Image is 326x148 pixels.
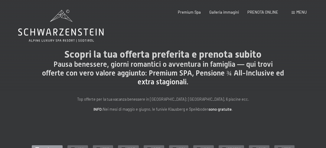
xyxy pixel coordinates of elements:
p: Nei mesi di maggio e giugno, le funivie Klausberg e Speikboden . [42,106,284,112]
strong: sono gratuite [209,107,232,112]
span: Scopri la tua offerta preferita e prenota subito [64,49,262,60]
span: Menu [296,10,307,15]
p: Top offerte per la tua vacanza benessere in [GEOGRAPHIC_DATA]: [GEOGRAPHIC_DATA], 6 piscine ecc. [42,96,284,102]
span: Pausa benessere, giorni romantici o avventura in famiglia — qui trovi offerte con vero valore agg... [42,60,284,86]
a: Premium Spa [178,10,201,15]
strong: INFO: [93,107,103,112]
a: Galleria immagini [209,10,239,15]
a: PRENOTA ONLINE [247,10,278,15]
